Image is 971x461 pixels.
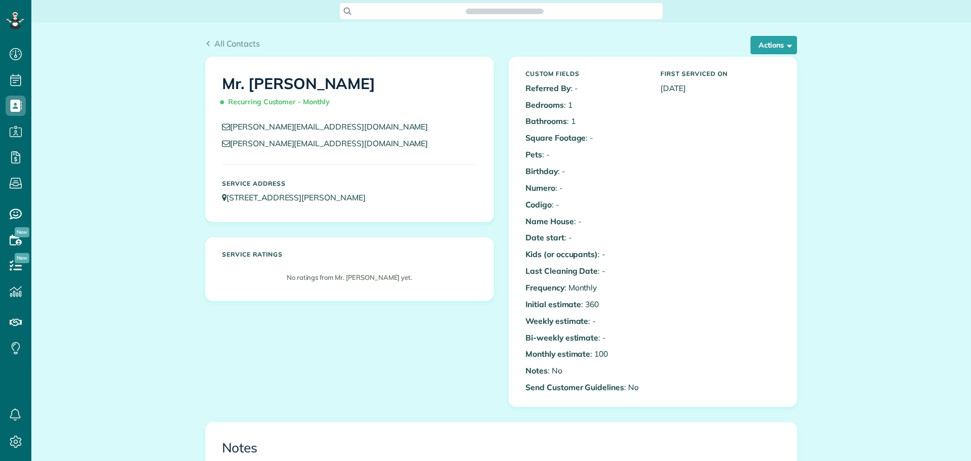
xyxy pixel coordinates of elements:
b: Pets [525,149,542,159]
p: : 1 [525,115,645,127]
p: : - [525,199,645,211]
p: : - [525,232,645,243]
b: Numero [525,183,555,193]
b: Monthly estimate [525,349,590,359]
p: : No [525,382,645,393]
p: : - [525,248,645,260]
b: Frequency [525,282,564,292]
p: : - [525,216,645,227]
b: Notes [525,365,548,375]
b: Birthday [525,166,558,176]
a: [STREET_ADDRESS][PERSON_NAME] [222,192,375,202]
h5: Service ratings [222,251,477,258]
b: Codigo [525,199,552,209]
p: : - [525,149,645,160]
span: New [15,253,29,263]
span: Recurring Customer - Monthly [222,93,334,111]
a: All Contacts [205,37,260,50]
b: Date start [525,232,564,242]
p: : 1 [525,99,645,111]
b: Name House [525,216,574,226]
b: Send Customer Guidelines [525,382,624,392]
b: Kids (or occupants) [525,249,598,259]
a: [PERSON_NAME][EMAIL_ADDRESS][DOMAIN_NAME] [222,121,437,132]
p: : - [525,82,645,94]
h3: Notes [222,441,780,455]
a: [PERSON_NAME][EMAIL_ADDRESS][DOMAIN_NAME] [222,138,437,148]
span: Search ZenMaid… [476,6,533,16]
b: Initial estimate [525,299,581,309]
b: Weekly estimate [525,316,588,326]
span: New [15,227,29,237]
p: No ratings from Mr. [PERSON_NAME] yet. [227,273,472,282]
p: : 100 [525,348,645,360]
b: Referred By [525,83,570,93]
b: Bathrooms [525,116,567,126]
h1: Mr. [PERSON_NAME] [222,75,477,111]
p: : - [525,332,645,344]
p: : - [525,315,645,327]
h5: Service Address [222,180,477,187]
b: Square Footage [525,133,586,143]
b: Bi-weekly estimate [525,332,598,343]
b: Last Cleaning Date [525,266,598,276]
p: : - [525,182,645,194]
p: : - [525,165,645,177]
p: : - [525,132,645,144]
h5: Custom Fields [525,70,645,77]
p: : 360 [525,299,645,310]
button: Actions [751,36,797,54]
p: [DATE] [660,82,780,94]
p: : - [525,265,645,277]
h5: First Serviced On [660,70,780,77]
b: Bedrooms [525,100,564,110]
p: : Monthly [525,282,645,294]
span: All Contacts [214,38,260,49]
p: : No [525,365,645,376]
